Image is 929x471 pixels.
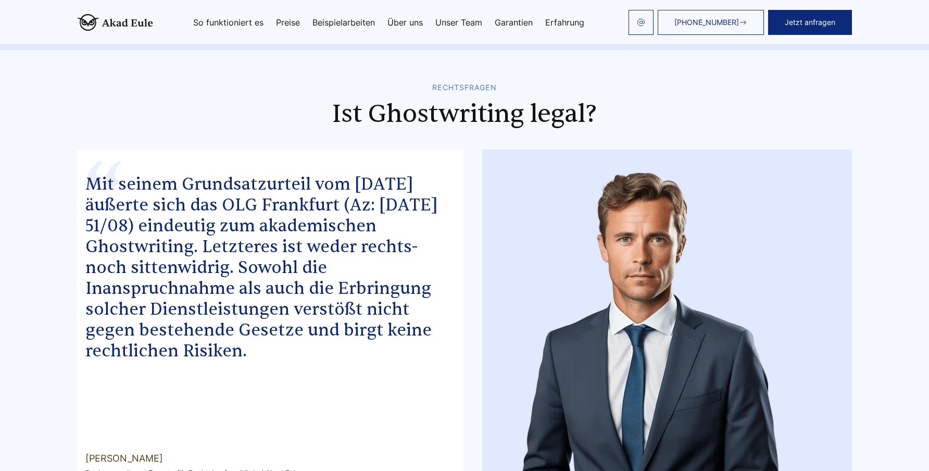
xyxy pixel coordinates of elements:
button: Jetzt anfragen [768,10,852,35]
span: Mit seinem Grundsatzurteil vom [DATE] äußerte sich das OLG Frankfurt (Az: [DATE] 51/08) eindeutig... [85,173,437,362]
a: Unser Team [435,18,482,27]
a: Beispielarbeiten [312,18,375,27]
span: [PHONE_NUMBER] [674,18,739,27]
a: [PHONE_NUMBER] [658,10,764,35]
div: Rechtsfragen [77,83,852,92]
a: Garantien [495,18,533,27]
img: logo [77,14,153,31]
a: Über uns [387,18,423,27]
img: email [637,18,645,27]
div: [PERSON_NAME] [85,450,299,467]
a: So funktioniert es [193,18,263,27]
a: Erfahrung [545,18,584,27]
a: Preise [276,18,300,27]
h2: Ist Ghostwriting legal? [77,100,852,129]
